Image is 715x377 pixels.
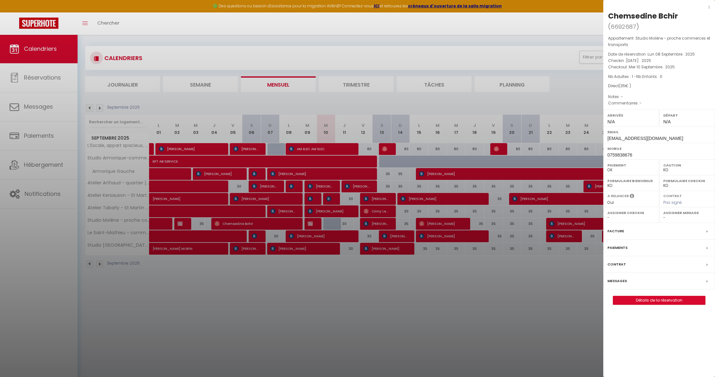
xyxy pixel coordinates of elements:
[663,112,711,119] label: Départ
[608,100,710,106] p: Commentaires :
[607,228,624,235] label: Facture
[603,3,710,11] div: x
[608,35,710,47] span: Studio Molène - proche commerces et transports
[613,296,705,304] a: Détails de la réservation
[648,51,695,57] span: Lun 08 Septembre . 2025
[621,83,625,88] span: 35
[640,100,642,106] span: -
[608,74,662,79] span: Nb Adultes : 1 -
[663,162,711,168] label: Caution
[607,129,711,135] label: Email
[663,193,682,197] label: Contrat
[663,210,711,216] label: Assigner Menage
[607,210,655,216] label: Assigner Checkin
[607,136,683,141] span: [EMAIL_ADDRESS][DOMAIN_NAME]
[607,112,655,119] label: Arrivée
[5,3,24,22] button: Ouvrir le widget de chat LiveChat
[629,64,675,70] span: Mer 10 Septembre . 2025
[607,178,655,184] label: Formulaire Bienvenue
[663,119,671,124] span: N/A
[607,244,628,251] label: Paiements
[607,278,627,284] label: Messages
[607,119,615,124] span: N/A
[608,58,710,64] p: Checkin :
[608,35,710,48] p: Appartement :
[621,94,623,99] span: -
[607,152,632,158] span: 0759838676
[611,23,636,31] span: 6692687
[608,64,710,70] p: Checkout :
[613,296,705,305] button: Détails de la réservation
[608,51,710,58] p: Date de réservation :
[608,94,710,100] p: Notes :
[636,74,662,79] span: Nb Enfants : 0
[619,83,631,88] span: ( € )
[630,193,634,200] i: Sélectionner OUI si vous souhaiter envoyer les séquences de messages post-checkout
[608,11,678,21] div: Chemsedine Bchir
[626,58,651,63] span: [DATE] . 2025
[663,178,711,184] label: Formulaire Checkin
[663,200,682,205] span: Pas signé
[608,83,710,89] div: Direct
[607,145,711,152] label: Mobile
[607,162,655,168] label: Paiement
[607,261,626,268] label: Contrat
[607,193,629,199] label: A relancer
[608,22,639,31] span: ( )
